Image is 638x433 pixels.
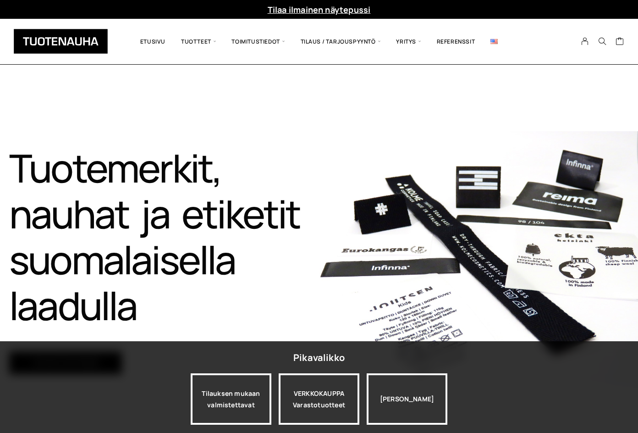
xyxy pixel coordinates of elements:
[319,131,638,388] img: Etusivu 1
[14,29,108,54] img: Tuotenauha Oy
[293,26,389,57] span: Tilaus / Tarjouspyyntö
[367,373,447,425] div: [PERSON_NAME]
[173,26,224,57] span: Tuotteet
[268,4,371,15] a: Tilaa ilmainen näytepussi
[279,373,359,425] div: VERKKOKAUPPA Varastotuotteet
[279,373,359,425] a: VERKKOKAUPPAVarastotuotteet
[490,39,498,44] img: English
[576,37,594,45] a: My Account
[191,373,271,425] a: Tilauksen mukaan valmistettavat
[293,350,345,366] div: Pikavalikko
[224,26,292,57] span: Toimitustiedot
[616,37,624,48] a: Cart
[429,26,483,57] a: Referenssit
[132,26,173,57] a: Etusivu
[9,145,319,328] h1: Tuotemerkit, nauhat ja etiketit suomalaisella laadulla​
[594,37,611,45] button: Search
[388,26,429,57] span: Yritys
